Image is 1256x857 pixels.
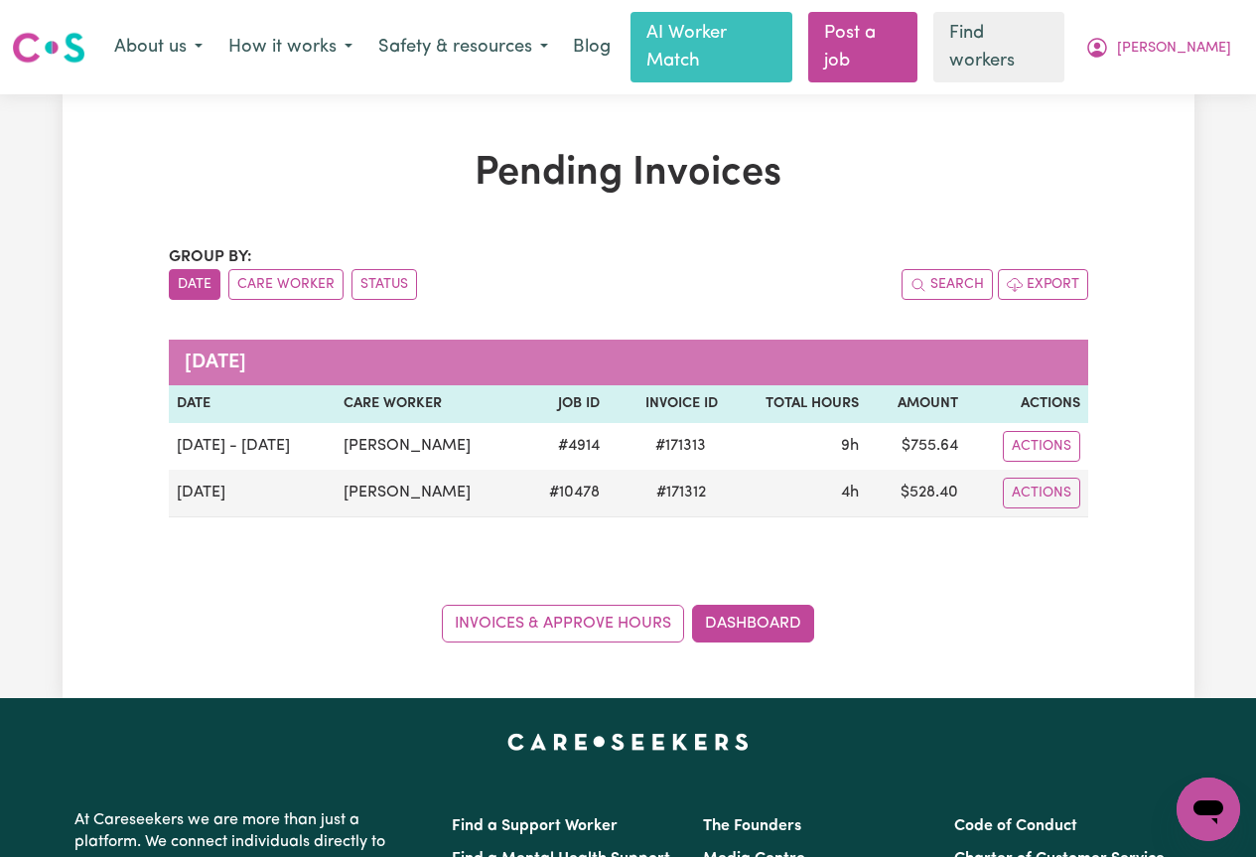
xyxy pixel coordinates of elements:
[12,25,85,71] a: Careseekers logo
[703,818,801,834] a: The Founders
[365,27,561,69] button: Safety & resources
[1072,27,1244,69] button: My Account
[841,438,859,454] span: 9 hours
[521,423,608,470] td: # 4914
[169,150,1088,198] h1: Pending Invoices
[169,470,337,517] td: [DATE]
[521,385,608,423] th: Job ID
[169,249,252,265] span: Group by:
[442,605,684,643] a: Invoices & Approve Hours
[12,30,85,66] img: Careseekers logo
[561,26,623,70] a: Blog
[1117,38,1231,60] span: [PERSON_NAME]
[336,423,521,470] td: [PERSON_NAME]
[841,485,859,500] span: 4 hours
[608,385,725,423] th: Invoice ID
[867,470,966,517] td: $ 528.40
[169,423,337,470] td: [DATE] - [DATE]
[336,470,521,517] td: [PERSON_NAME]
[902,269,993,300] button: Search
[643,434,718,458] span: # 171313
[101,27,215,69] button: About us
[169,385,337,423] th: Date
[452,818,618,834] a: Find a Support Worker
[351,269,417,300] button: sort invoices by paid status
[1003,478,1080,508] button: Actions
[644,481,718,504] span: # 171312
[1177,778,1240,841] iframe: Button to launch messaging window
[726,385,868,423] th: Total Hours
[1003,431,1080,462] button: Actions
[954,818,1077,834] a: Code of Conduct
[966,385,1087,423] th: Actions
[169,269,220,300] button: sort invoices by date
[692,605,814,643] a: Dashboard
[867,423,966,470] td: $ 755.64
[630,12,792,82] a: AI Worker Match
[215,27,365,69] button: How it works
[998,269,1088,300] button: Export
[933,12,1064,82] a: Find workers
[336,385,521,423] th: Care Worker
[521,470,608,517] td: # 10478
[169,340,1088,385] caption: [DATE]
[228,269,344,300] button: sort invoices by care worker
[507,734,749,750] a: Careseekers home page
[867,385,966,423] th: Amount
[808,12,917,82] a: Post a job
